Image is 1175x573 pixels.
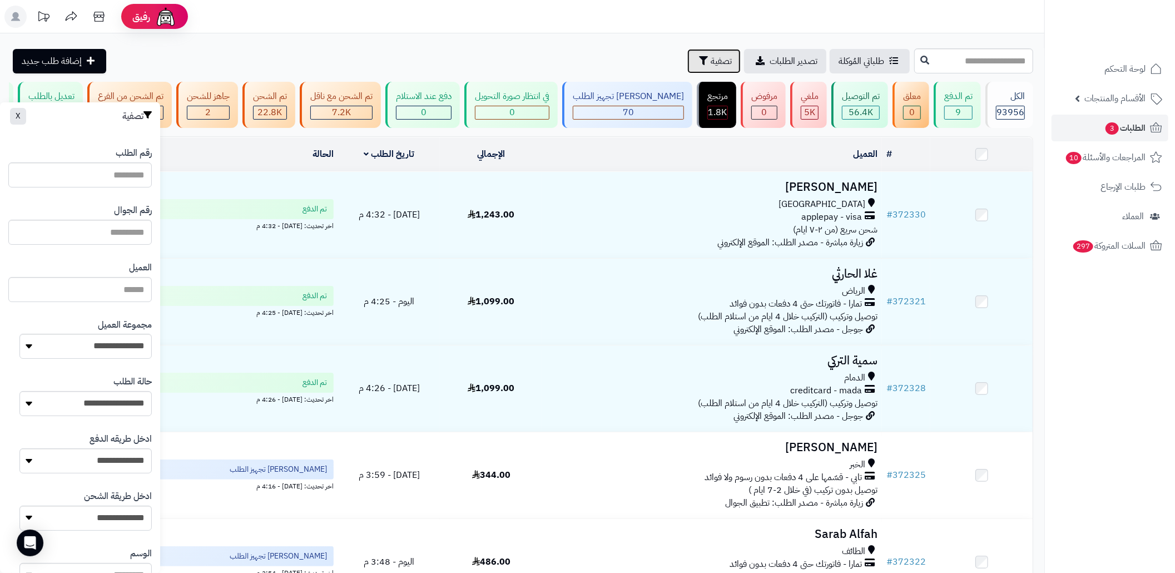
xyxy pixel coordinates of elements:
[804,106,815,119] span: 5K
[1052,174,1168,200] a: طلبات الإرجاع
[310,90,373,103] div: تم الشحن مع ناقل
[853,147,877,161] a: العميل
[98,90,163,103] div: تم الشحن من الفرع
[468,382,514,395] span: 1,099.00
[945,106,972,119] div: 9
[708,106,727,119] div: 1801
[13,49,106,73] a: إضافة طلب جديد
[359,382,420,395] span: [DATE] - 4:26 م
[886,468,926,482] a: #372325
[477,147,505,161] a: الإجمالي
[1052,115,1168,141] a: الطلبات3
[16,219,334,231] div: اخر تحديث: [DATE] - 4:32 م
[1065,150,1146,165] span: المراجعات والأسئلة
[258,106,282,119] span: 22.8K
[770,55,817,68] span: تصدير الطلبات
[311,106,372,119] div: 7223
[1122,209,1144,224] span: العملاء
[886,382,893,395] span: #
[886,295,926,308] a: #372321
[711,55,732,68] span: تصفية
[944,90,973,103] div: تم الدفع
[1052,203,1168,230] a: العملاء
[801,90,819,103] div: ملغي
[547,181,877,194] h3: [PERSON_NAME]
[573,90,684,103] div: [PERSON_NAME] تجهيز الطلب
[839,55,884,68] span: طلباتي المُوكلة
[383,82,462,128] a: دفع عند الاستلام 0
[842,285,865,298] span: الرياض
[886,382,926,395] a: #372328
[303,377,327,388] span: تم الدفع
[886,295,893,308] span: #
[996,106,1024,119] span: 93956
[155,6,177,28] img: ai-face.png
[547,354,877,367] h3: سمية التركي
[17,530,43,556] div: Open Intercom Messenger
[313,147,334,161] a: الحالة
[886,468,893,482] span: #
[114,204,152,217] label: رقم الجوال
[364,295,414,308] span: اليوم - 4:25 م
[790,384,862,397] span: creditcard - mada
[468,295,514,308] span: 1,099.00
[738,82,788,128] a: مرفوض 0
[475,106,549,119] div: 0
[16,480,334,491] div: اخر تحديث: [DATE] - 4:16 م
[1052,144,1168,171] a: المراجعات والأسئلة10
[472,555,510,569] span: 486.00
[730,298,862,310] span: تمارا - فاتورتك حتى 4 دفعات بدون فوائد
[931,82,983,128] a: تم الدفع 9
[16,393,334,404] div: اخر تحديث: [DATE] - 4:26 م
[1052,56,1168,82] a: لوحة التحكم
[752,106,777,119] div: 0
[90,433,152,446] label: ادخل طريقه الدفع
[29,6,57,31] a: تحديثات المنصة
[762,106,767,119] span: 0
[364,147,414,161] a: تاريخ الطلب
[909,106,915,119] span: 0
[230,551,327,562] span: [PERSON_NAME] تجهيز الطلب
[174,82,240,128] a: جاهز للشحن 2
[904,106,920,119] div: 0
[698,310,877,323] span: توصيل وتركيب (التركيب خلال 4 ايام من استلام الطلب)
[623,106,634,119] span: 70
[890,82,931,128] a: معلق 0
[886,555,926,569] a: #372322
[842,106,879,119] div: 56415
[122,111,152,122] h3: تصفية
[705,471,862,484] span: تابي - قسّمها على 4 دفعات بدون رسوم ولا فوائد
[547,528,877,541] h3: Sarab Alfah
[10,108,26,125] button: X
[303,290,327,302] span: تم الدفع
[1073,240,1093,253] span: 297
[547,268,877,280] h3: غلا الحارثي
[475,90,549,103] div: في انتظار صورة التحويل
[956,106,961,119] span: 9
[1066,152,1082,165] span: 10
[22,55,82,68] span: إضافة طلب جديد
[230,464,327,475] span: [PERSON_NAME] تجهيز الطلب
[730,558,862,571] span: تمارا - فاتورتك حتى 4 دفعات بدون فوائد
[751,90,777,103] div: مرفوض
[708,106,727,119] span: 1.8K
[298,82,383,128] a: تم الشحن مع ناقل 7.2K
[28,90,75,103] div: تعديل بالطلب
[509,106,515,119] span: 0
[560,82,695,128] a: [PERSON_NAME] تجهيز الطلب 70
[793,223,877,236] span: شحن سريع (من ٢-٧ ايام)
[206,106,211,119] span: 2
[253,90,287,103] div: تم الشحن
[707,90,728,103] div: مرتجع
[695,82,738,128] a: مرتجع 1.8K
[421,106,427,119] span: 0
[733,323,863,336] span: جوجل - مصدر الطلب: الموقع الإلكتروني
[16,82,85,128] a: تعديل بالطلب 1
[113,376,152,388] label: حالة الطلب
[725,496,863,510] span: زيارة مباشرة - مصدر الطلب: تطبيق الجوال
[1099,24,1164,48] img: logo-2.png
[364,555,414,569] span: اليوم - 3:48 م
[1104,61,1146,77] span: لوحة التحكم
[1052,233,1168,259] a: السلات المتروكة297
[116,147,152,160] label: رقم الطلب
